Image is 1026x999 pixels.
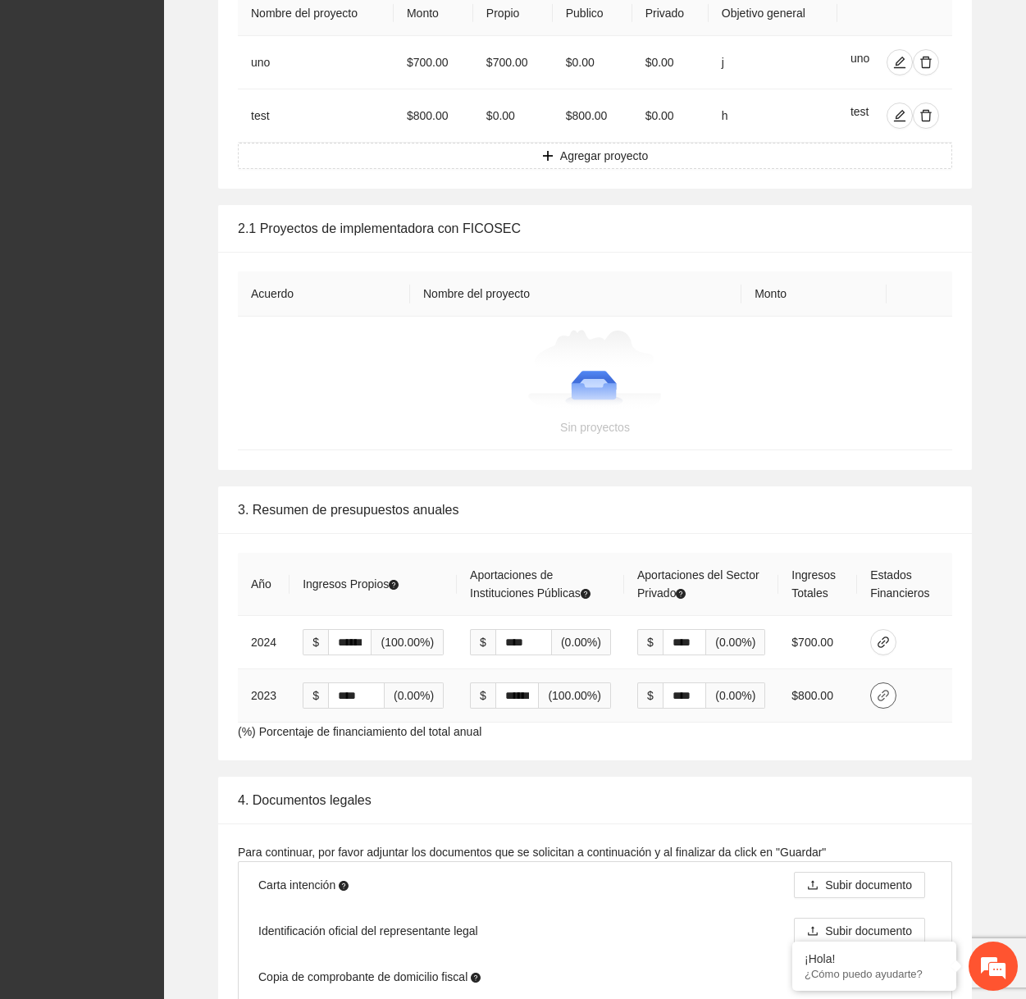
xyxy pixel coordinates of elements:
[850,103,878,129] div: test
[794,872,925,898] button: uploadSubir documento
[238,89,394,143] td: test
[709,89,837,143] td: h
[794,878,925,892] span: uploadSubir documento
[794,918,925,944] button: uploadSubir documento
[706,629,765,655] span: (0.00%)
[581,589,591,599] span: question-circle
[238,205,952,252] div: 2.1 Proyectos de implementadora con FICOSEC
[470,629,495,655] span: $
[238,669,290,723] td: 2023
[913,103,939,129] button: delete
[632,89,709,143] td: $0.00
[542,150,554,163] span: plus
[870,682,896,709] button: link
[709,36,837,89] td: j
[238,553,290,616] th: Año
[470,682,495,709] span: $
[887,56,912,69] span: edit
[913,49,939,75] button: delete
[303,682,328,709] span: $
[778,669,857,723] td: $800.00
[470,568,591,600] span: Aportaciones de Instituciones Públicas
[385,682,444,709] span: (0.00%)
[887,109,912,122] span: edit
[560,147,648,165] span: Agregar proyecto
[394,89,473,143] td: $800.00
[850,49,878,75] div: uno
[706,682,765,709] span: (0.00%)
[258,418,933,436] div: Sin proyectos
[553,36,632,89] td: $0.00
[473,36,553,89] td: $700.00
[676,589,686,599] span: question-circle
[914,109,938,122] span: delete
[632,36,709,89] td: $0.00
[238,486,952,533] div: 3. Resumen de presupuestos anuales
[473,89,553,143] td: $0.00
[870,629,896,655] button: link
[637,682,663,709] span: $
[238,777,952,823] div: 4. Documentos legales
[238,846,826,859] span: Para continuar, por favor adjuntar los documentos que se solicitan a continuación y al finalizar ...
[239,908,951,954] li: Identificación oficial del representante legal
[825,876,912,894] span: Subir documento
[553,89,632,143] td: $800.00
[372,629,444,655] span: (100.00%)
[339,881,349,891] span: question-circle
[794,924,925,937] span: uploadSubir documento
[389,580,399,590] span: question-circle
[887,49,913,75] button: edit
[238,271,410,317] th: Acuerdo
[807,879,819,892] span: upload
[778,616,857,669] td: $700.00
[218,533,972,760] div: (%) Porcentaje de financiamiento del total anual
[857,553,952,616] th: Estados Financieros
[741,271,887,317] th: Monto
[258,876,349,894] span: Carta intención
[637,629,663,655] span: $
[637,568,759,600] span: Aportaciones del Sector Privado
[238,143,952,169] button: plusAgregar proyecto
[8,448,312,505] textarea: Escriba su mensaje y pulse “Intro”
[805,952,944,965] div: ¡Hola!
[238,616,290,669] td: 2024
[269,8,308,48] div: Minimizar ventana de chat en vivo
[914,56,938,69] span: delete
[85,84,276,105] div: Chatee con nosotros ahora
[95,219,226,385] span: Estamos en línea.
[805,968,944,980] p: ¿Cómo puedo ayudarte?
[303,629,328,655] span: $
[303,577,399,591] span: Ingresos Propios
[539,682,611,709] span: (100.00%)
[825,922,912,940] span: Subir documento
[258,968,481,986] span: Copia de comprobante de domicilio fiscal
[778,553,857,616] th: Ingresos Totales
[238,36,394,89] td: uno
[871,689,896,702] span: link
[528,330,662,412] img: Sin proyectos
[552,629,611,655] span: (0.00%)
[410,271,741,317] th: Nombre del proyecto
[394,36,473,89] td: $700.00
[471,973,481,983] span: question-circle
[807,925,819,938] span: upload
[887,103,913,129] button: edit
[871,636,896,649] span: link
